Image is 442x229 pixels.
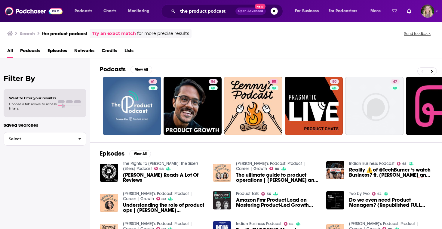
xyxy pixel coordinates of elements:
h3: the product podcast [42,31,87,36]
a: The ultimate guide to product operations | Melissa Perri and Denise Tilles [236,172,319,183]
div: Search podcasts, credits, & more... [167,4,289,18]
span: Understanding the role of product ops | [PERSON_NAME] ([PERSON_NAME]) [123,203,206,213]
h2: Episodes [100,150,124,157]
img: Understanding the role of product ops | Christine Itwaru (Pendo) [100,194,118,212]
span: 80 [275,168,279,170]
span: 80 [272,79,276,85]
span: 80 [161,198,166,200]
a: Lenny's Podcast: Product | Career | Growth [236,161,305,171]
a: Spike Reads A Lot Of Reviews [123,172,206,183]
a: Lenny's Podcast: Product | Career | Growth [123,191,192,201]
button: open menu [124,6,157,16]
button: open menu [325,6,366,16]
span: Select [4,137,73,141]
a: Episodes [48,46,67,58]
span: [PERSON_NAME] Reads A Lot Of Reviews [123,172,206,183]
button: View All [129,150,151,157]
span: for more precise results [137,30,189,37]
a: Show notifications dropdown [404,6,414,16]
a: 61 [149,79,157,84]
a: Amazon Fmr Product Lead on Mastering Product-Led Growth and Innovation Strategies [236,197,319,208]
button: open menu [366,6,388,16]
a: 61 [103,77,161,135]
span: 65 [402,162,407,165]
span: 56 [211,79,215,85]
h2: Filter By [4,74,86,83]
button: View All [130,66,152,73]
a: 65 [284,222,293,226]
span: 62 [377,193,381,195]
img: Reality ⚠️of @TechBurner ‘s watch Business? ft. Shlok and my brother Neel ❤️ [326,161,345,179]
img: Spike Reads A Lot Of Reviews [100,164,118,182]
img: Do we even need Product Managers? (Republished FULL Episode) [326,191,345,209]
a: 47 [345,77,404,135]
a: 62 [372,192,381,196]
a: 56 [164,77,222,135]
a: Lists [124,46,134,58]
span: Open Advanced [238,10,263,13]
span: Choose a tab above to access filters. [9,102,57,110]
span: Reality ⚠️of @TechBurner ‘s watch Business? ft. [PERSON_NAME] and my brother [PERSON_NAME] ❤️ [349,167,432,178]
button: Send feedback [402,31,432,36]
span: Logged in as lauren19365 [421,5,434,18]
img: Amazon Fmr Product Lead on Mastering Product-Led Growth and Innovation Strategies [213,191,231,209]
span: 61 [151,79,155,85]
span: 50 [332,79,336,85]
a: Reality ⚠️of @TechBurner ‘s watch Business? ft. Shlok and my brother Neel ❤️ [349,167,432,178]
a: 56 [261,192,271,196]
input: Search podcasts, credits, & more... [178,6,235,16]
span: Do we even need Product Managers? (Republished FULL Episode) [349,197,432,208]
span: 65 [289,223,293,225]
a: 80 [156,197,166,200]
h2: Podcasts [100,66,126,73]
img: The ultimate guide to product operations | Melissa Perri and Denise Tilles [213,164,231,182]
a: Credits [102,46,117,58]
a: Charts [100,6,120,16]
a: 65 [397,162,407,166]
span: New [255,4,266,9]
a: Show notifications dropdown [389,6,400,16]
span: More [370,7,381,15]
span: For Podcasters [329,7,358,15]
a: 80 [269,167,279,170]
button: Open AdvancedNew [235,8,266,15]
span: Charts [103,7,116,15]
button: open menu [70,6,100,16]
a: 47 [391,79,400,84]
a: Networks [74,46,94,58]
a: Indian Business Podcast [349,161,394,166]
a: 50 [285,77,343,135]
a: All [7,46,13,58]
span: Monitoring [128,7,149,15]
a: Podcasts [20,46,40,58]
span: The ultimate guide to product operations | [PERSON_NAME] and [PERSON_NAME] [236,172,319,183]
img: Podchaser - Follow, Share and Rate Podcasts [5,5,63,17]
span: 56 [267,193,271,195]
a: Try an exact match [92,30,136,37]
a: Understanding the role of product ops | Christine Itwaru (Pendo) [123,203,206,213]
img: User Profile [421,5,434,18]
a: The Rights To Ricky Sanchez: The Sixers (76ers) Podcast [123,161,198,171]
a: PodcastsView All [100,66,152,73]
a: Product Talk [236,191,259,196]
h3: Search [20,31,35,36]
a: 50 [330,79,339,84]
a: EpisodesView All [100,150,151,157]
a: 80 [269,79,278,84]
a: 80 [224,77,282,135]
a: 56 [209,79,218,84]
a: 68 [154,167,164,170]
